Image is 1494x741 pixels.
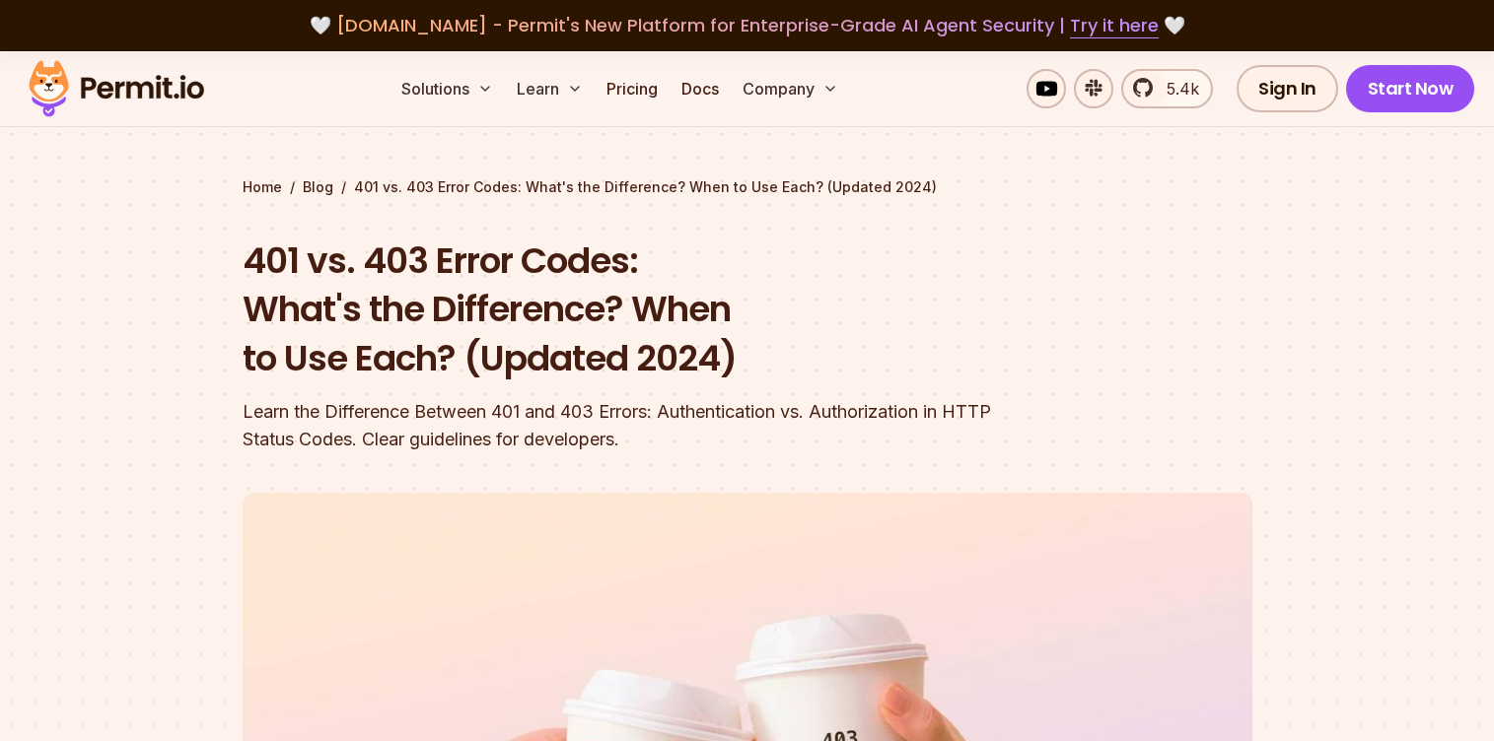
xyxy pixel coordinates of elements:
[243,398,1000,453] div: Learn the Difference Between 401 and 403 Errors: Authentication vs. Authorization in HTTP Status ...
[20,55,213,122] img: Permit logo
[243,236,1000,383] h1: 401 vs. 403 Error Codes: What's the Difference? When to Use Each? (Updated 2024)
[1121,69,1213,108] a: 5.4k
[47,12,1447,39] div: 🤍 🤍
[509,69,591,108] button: Learn
[336,13,1159,37] span: [DOMAIN_NAME] - Permit's New Platform for Enterprise-Grade AI Agent Security |
[1070,13,1159,38] a: Try it here
[393,69,501,108] button: Solutions
[1155,77,1199,101] span: 5.4k
[599,69,666,108] a: Pricing
[303,177,333,197] a: Blog
[243,177,282,197] a: Home
[735,69,846,108] button: Company
[243,177,1252,197] div: / /
[1237,65,1338,112] a: Sign In
[1346,65,1475,112] a: Start Now
[674,69,727,108] a: Docs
